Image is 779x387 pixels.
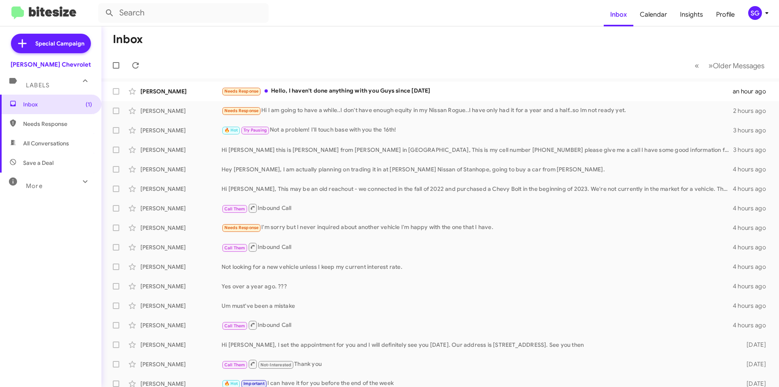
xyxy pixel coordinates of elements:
div: [PERSON_NAME] [140,146,222,154]
div: [PERSON_NAME] [140,204,222,212]
div: Hi [PERSON_NAME], I set the appointment for you and I will definitely see you [DATE]. Our address... [222,341,734,349]
span: Call Them [224,245,245,251]
a: Insights [674,3,710,26]
div: 4 hours ago [733,321,773,329]
div: [PERSON_NAME] [140,87,222,95]
div: 4 hours ago [733,243,773,251]
div: 4 hours ago [733,185,773,193]
a: Special Campaign [11,34,91,53]
span: Older Messages [713,61,764,70]
div: Not looking for a new vehicle unless I keep my current interest rate. [222,263,733,271]
span: Needs Response [224,89,259,94]
h1: Inbox [113,33,143,46]
div: Hey [PERSON_NAME], I am actually planning on trading it in at [PERSON_NAME] Nissan of Stanhope, g... [222,165,733,173]
span: Try Pausing [243,128,267,133]
span: Call Them [224,362,245,368]
span: Needs Response [23,120,92,128]
div: Hi [PERSON_NAME], This may be an old reachout - we connected in the fall of 2022 and purchased a ... [222,185,733,193]
span: Needs Response [224,108,259,113]
div: [PERSON_NAME] [140,185,222,193]
div: [PERSON_NAME] [140,360,222,368]
button: Next [704,57,769,74]
div: Hello, I haven't done anything with you Guys since [DATE] [222,86,733,96]
div: Hi [PERSON_NAME] this is [PERSON_NAME] from [PERSON_NAME] in [GEOGRAPHIC_DATA], This is my cell n... [222,146,733,154]
span: Labels [26,82,49,89]
div: SG [748,6,762,20]
div: [PERSON_NAME] [140,165,222,173]
span: Save a Deal [23,159,54,167]
div: [PERSON_NAME] [140,341,222,349]
div: [PERSON_NAME] [140,302,222,310]
span: Call Them [224,206,245,212]
div: Um must've been a mistake [222,302,733,310]
div: Thank you [222,359,734,369]
span: Special Campaign [35,39,84,48]
div: Inbound Call [222,242,733,252]
div: 3 hours ago [733,146,773,154]
button: SG [741,6,770,20]
div: [PERSON_NAME] [140,243,222,251]
span: All Conversations [23,139,69,147]
div: I'm sorry but I never inquired about another vehicle I'm happy with the one that I have. [222,223,733,232]
div: 4 hours ago [733,282,773,290]
a: Inbox [604,3,633,26]
input: Search [98,3,269,23]
span: Inbox [23,100,92,108]
div: [DATE] [734,360,773,368]
a: Calendar [633,3,674,26]
a: Profile [710,3,741,26]
div: Hi I am going to have a while..I don't have enough equity in my Nissan Rogue..I have only had it ... [222,106,733,115]
div: [PERSON_NAME] [140,321,222,329]
span: « [695,61,699,71]
span: » [708,61,713,71]
div: Yes over a year ago. ??? [222,282,733,290]
div: 4 hours ago [733,302,773,310]
span: Needs Response [224,225,259,230]
div: 4 hours ago [733,263,773,271]
div: [PERSON_NAME] [140,126,222,134]
span: Important [243,381,265,386]
div: [PERSON_NAME] Chevrolet [11,61,91,69]
span: Call Them [224,323,245,329]
div: 4 hours ago [733,224,773,232]
div: [DATE] [734,341,773,349]
div: Inbound Call [222,203,733,213]
div: [PERSON_NAME] [140,107,222,115]
div: [PERSON_NAME] [140,263,222,271]
span: (1) [86,100,92,108]
div: 3 hours ago [733,126,773,134]
div: [PERSON_NAME] [140,224,222,232]
span: 🔥 Hot [224,381,238,386]
div: [PERSON_NAME] [140,282,222,290]
nav: Page navigation example [690,57,769,74]
div: Inbound Call [222,320,733,330]
button: Previous [690,57,704,74]
div: Not a problem! I'll touch base with you the 16th! [222,125,733,135]
span: Not-Interested [260,362,292,368]
span: More [26,182,43,190]
div: 4 hours ago [733,165,773,173]
div: 2 hours ago [733,107,773,115]
div: an hour ago [733,87,773,95]
div: 4 hours ago [733,204,773,212]
span: 🔥 Hot [224,128,238,133]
